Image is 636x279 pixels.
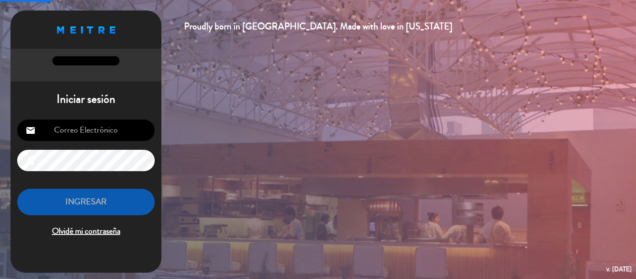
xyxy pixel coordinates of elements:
[606,263,632,275] div: v. [DATE]
[17,120,155,141] input: Correo Electrónico
[26,125,36,136] i: email
[10,92,161,107] h1: Iniciar sesión
[17,189,155,215] button: INGRESAR
[17,224,155,238] span: Olvidé mi contraseña
[26,156,36,166] i: lock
